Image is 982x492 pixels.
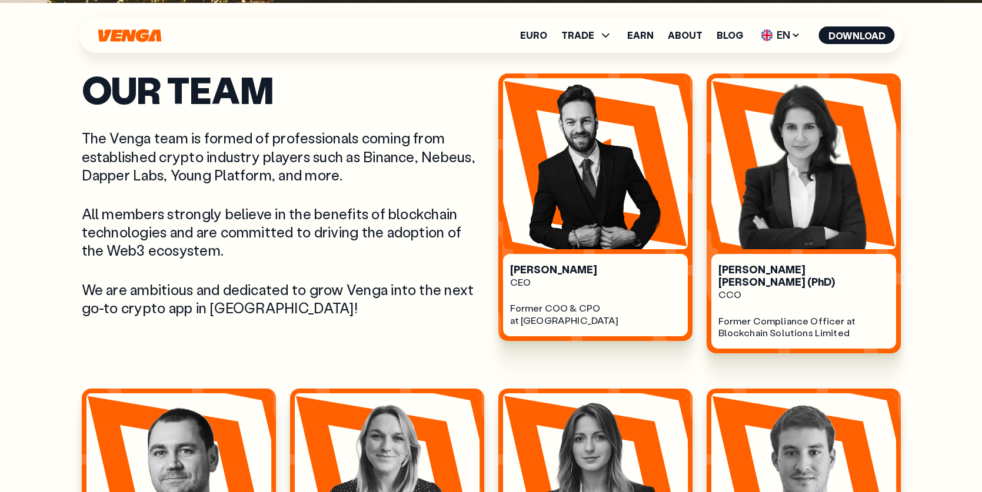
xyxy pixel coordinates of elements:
[82,205,484,260] p: All members strongly believe in the benefits of blockchain technologies and are committed to driv...
[717,31,743,40] a: Blog
[82,280,484,317] p: We are ambitious and dedicated to grow Venga into the next go-to crypto app in [GEOGRAPHIC_DATA]!
[718,315,889,340] div: Former Compliance Officer at Blockchain Solutions Limited
[627,31,654,40] a: Earn
[510,263,681,276] div: [PERSON_NAME]
[82,73,484,105] h2: Our Team
[757,26,805,45] span: EN
[668,31,703,40] a: About
[819,26,895,44] button: Download
[718,263,889,289] div: [PERSON_NAME] [PERSON_NAME] (PhD)
[520,31,547,40] a: Euro
[711,78,896,249] img: person image
[707,73,901,353] a: person image[PERSON_NAME] [PERSON_NAME] (PhD)CCOFormer Compliance Officer at Blockchain Solutions...
[510,276,681,289] div: CEO
[503,78,688,249] img: person image
[561,31,594,40] span: TRADE
[97,29,163,42] svg: Home
[718,289,889,301] div: CCO
[82,129,484,184] p: The Venga team is formed of professionals coming from established crypto industry players such as...
[498,73,693,341] a: person image[PERSON_NAME]CEOFormer COO & CPOat [GEOGRAPHIC_DATA]
[510,302,681,327] div: Former COO & CPO at [GEOGRAPHIC_DATA]
[761,29,773,41] img: flag-uk
[561,28,613,42] span: TRADE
